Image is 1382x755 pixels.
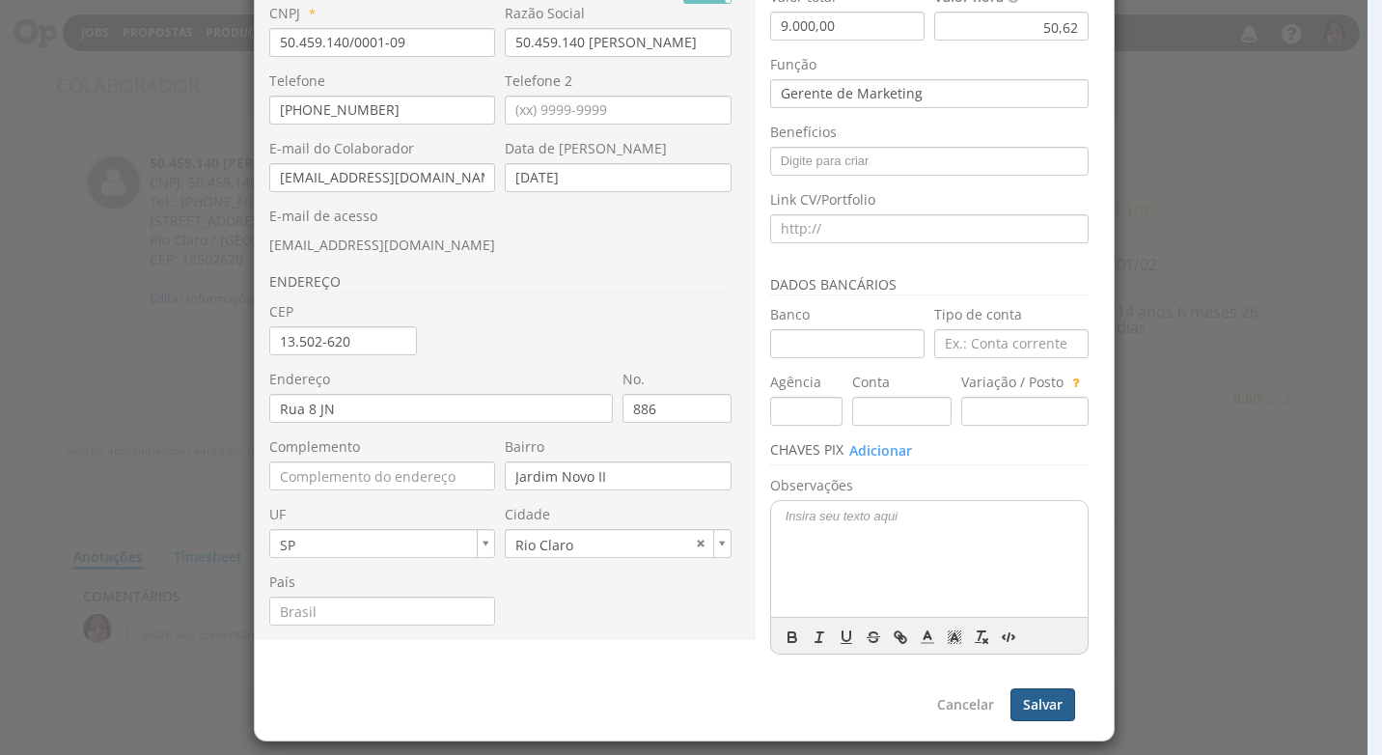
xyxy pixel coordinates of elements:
[269,236,495,254] span: Edite na tela de usuários e permissões
[848,440,913,461] button: Adicionar
[269,28,496,57] input: 00.000.000/0000-00
[914,626,941,649] span: Cor do Texto
[269,4,300,23] label: CNPJ
[269,505,286,524] label: UF
[1067,374,1079,391] span: Utilize este campo para informar dados adicionais ou específicos para esta conta. Ex: 013 - Poupança
[505,4,585,23] label: Razão Social
[941,626,968,649] span: Cor de Fundo
[269,370,330,389] label: Endereço
[770,277,1090,295] h3: Dados bancários
[770,123,837,142] label: Benefícios
[269,529,496,558] a: SP
[852,373,890,392] label: Conta
[269,597,496,626] input: Brasil
[269,302,293,322] label: CEP
[505,163,732,192] input: dd/mm/aaaa
[269,394,614,423] input: Digite o logradouro do cliente (Rua, Avenida, Alameda)
[770,373,821,392] label: Agência
[770,214,1090,243] input: http://
[269,437,360,457] label: Complemento
[1010,688,1075,721] button: Salvar
[269,207,732,226] p: E-mail de acesso
[770,55,816,74] label: Função
[270,530,470,560] span: SP
[269,96,496,125] input: (xx) 9999-9999
[269,326,417,355] input: 00.000-000
[934,12,1089,41] div: 50,62
[269,573,295,592] label: País
[269,139,414,158] label: E-mail do Colaborador
[506,530,690,560] span: Rio Claro
[925,688,1007,721] button: Cancelar
[770,440,1090,465] h3: Chaves PIX
[269,461,496,490] input: Complemento do endereço
[934,329,1089,358] input: Ex.: Conta corrente
[770,12,925,41] input: 0,00
[505,505,550,524] label: Cidade
[505,529,732,558] a: Rio Claro
[269,274,732,293] h3: ENDEREÇO
[505,71,572,91] label: Telefone 2
[269,163,496,192] input: Informe um e-mail válido
[934,305,1022,324] label: Tipo de conta
[505,139,667,158] label: Data de [PERSON_NAME]
[770,476,853,495] label: Observações
[770,305,810,324] label: Banco
[622,370,645,389] label: No.
[269,71,325,91] label: Telefone
[505,96,732,125] input: (xx) 9999-9999
[304,5,316,22] span: Campo obrigatório
[505,437,544,457] label: Bairro
[961,373,1064,392] label: Variação / Posto
[770,190,875,210] label: Link CV/Portfolio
